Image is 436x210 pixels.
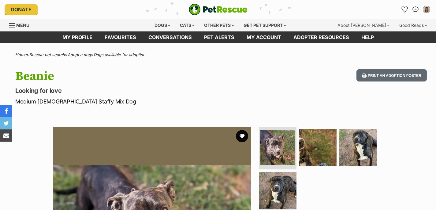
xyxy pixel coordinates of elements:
div: Dogs [150,19,175,31]
div: Get pet support [239,19,290,31]
img: chat-41dd97257d64d25036548639549fe6c8038ab92f7586957e7f3b1b290dea8141.svg [412,6,419,13]
button: favourite [236,130,248,142]
img: Photo of Beanie [339,129,377,166]
a: Adopter resources [287,31,355,43]
p: Looking for love [15,86,266,95]
a: Rescue pet search [29,52,65,57]
button: Print an adoption poster [356,69,427,82]
a: Conversations [411,5,420,14]
span: Menu [16,23,29,28]
a: Donate [5,4,38,15]
a: Adopt a dog [68,52,91,57]
button: My account [422,5,431,14]
p: Medium [DEMOGRAPHIC_DATA] Staffy Mix Dog [15,97,266,106]
a: Favourites [99,31,142,43]
a: conversations [142,31,198,43]
a: My account [240,31,287,43]
a: My profile [56,31,99,43]
a: Dogs available for adoption [94,52,145,57]
img: Photo of Beanie [259,172,296,209]
h1: Beanie [15,69,266,83]
a: Menu [9,19,34,30]
a: Help [355,31,380,43]
img: logo-e224e6f780fb5917bec1dbf3a21bbac754714ae5b6737aabdf751b685950b380.svg [189,4,248,15]
a: Favourites [400,5,409,14]
img: Photo of Beanie [299,129,337,166]
div: Cats [176,19,199,31]
div: Other pets [200,19,238,31]
div: Good Reads [395,19,431,31]
a: Pet alerts [198,31,240,43]
div: About [PERSON_NAME] [333,19,394,31]
a: PetRescue [189,4,248,15]
img: Donna Bowater profile pic [423,6,430,13]
a: Home [15,52,27,57]
img: Photo of Beanie [260,130,295,165]
ul: Account quick links [400,5,431,14]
